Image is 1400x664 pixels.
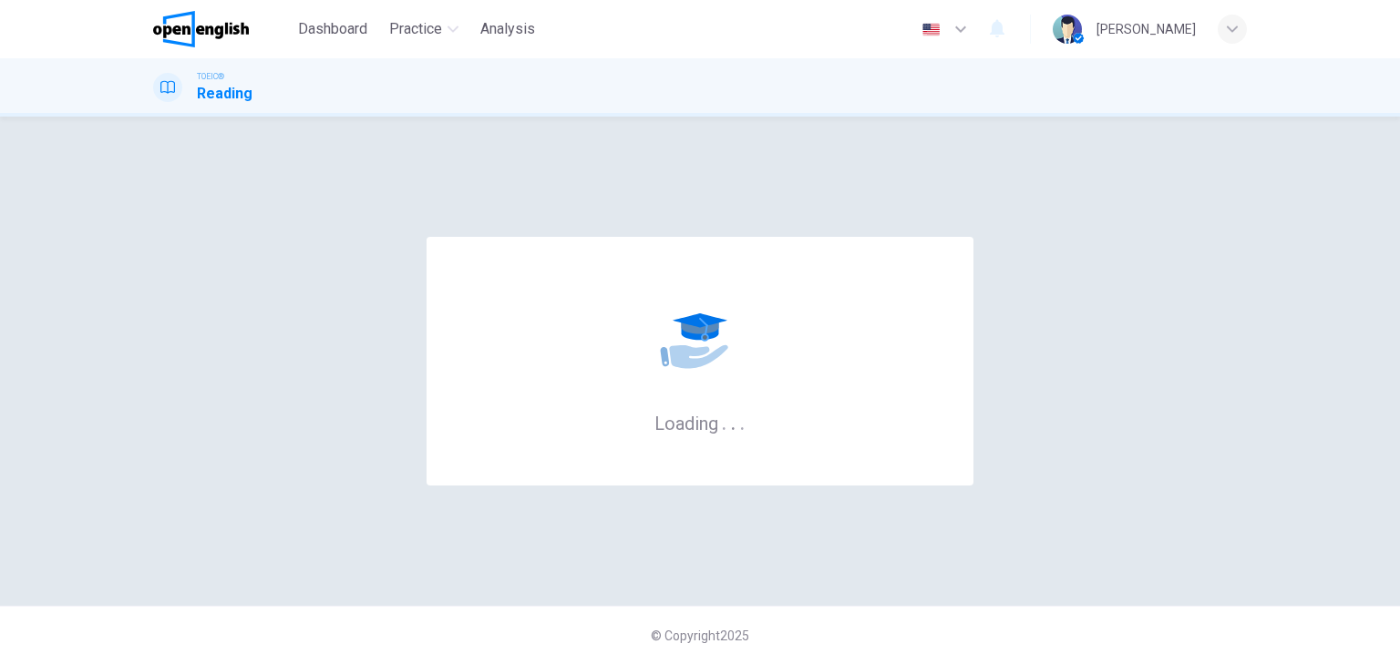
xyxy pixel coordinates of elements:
h6: . [730,406,736,436]
button: Dashboard [291,13,375,46]
button: Practice [382,13,466,46]
span: Dashboard [298,18,367,40]
h1: Reading [197,83,252,105]
div: [PERSON_NAME] [1096,18,1196,40]
button: Analysis [473,13,542,46]
span: TOEIC® [197,70,224,83]
h6: Loading [654,411,746,434]
span: © Copyright 2025 [651,628,749,643]
img: Profile picture [1053,15,1082,44]
h6: . [721,406,727,436]
h6: . [739,406,746,436]
a: OpenEnglish logo [153,11,291,47]
span: Practice [389,18,442,40]
img: en [920,23,942,36]
img: OpenEnglish logo [153,11,249,47]
span: Analysis [480,18,535,40]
